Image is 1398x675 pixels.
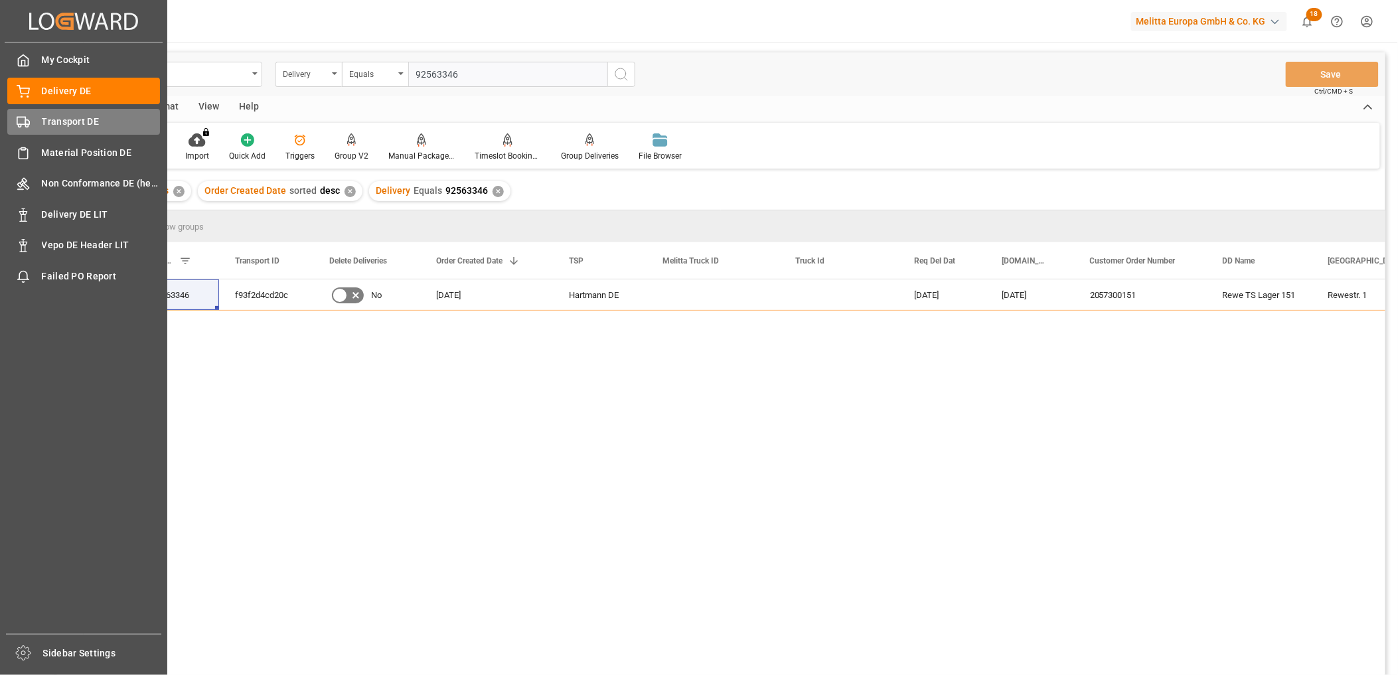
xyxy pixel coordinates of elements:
[569,256,583,265] span: TSP
[1090,256,1176,265] span: Customer Order Number
[320,185,340,196] span: desc
[235,256,279,265] span: Transport ID
[7,263,160,289] a: Failed PO Report
[1131,12,1287,31] div: Melitta Europa GmbH & Co. KG
[7,78,160,104] a: Delivery DE
[43,646,162,660] span: Sidebar Settings
[561,150,619,162] div: Group Deliveries
[914,256,955,265] span: Req Del Dat
[388,150,455,162] div: Manual Package TypeDetermination
[42,269,161,283] span: Failed PO Report
[229,96,269,119] div: Help
[420,279,553,310] div: [DATE]
[42,115,161,129] span: Transport DE
[173,186,185,197] div: ✕
[219,279,313,310] div: f93f2d4cd20c
[662,256,719,265] span: Melitta Truck ID
[408,62,607,87] input: Type to search
[335,150,368,162] div: Group V2
[1286,62,1379,87] button: Save
[342,62,408,87] button: open menu
[1315,86,1354,96] span: Ctrl/CMD + S
[42,53,161,67] span: My Cockpit
[493,186,504,197] div: ✕
[475,150,541,162] div: Timeslot Booking Report
[553,279,647,310] div: Hartmann DE
[42,84,161,98] span: Delivery DE
[7,201,160,227] a: Delivery DE LIT
[345,186,356,197] div: ✕
[445,185,488,196] span: 92563346
[283,65,328,80] div: Delivery
[136,279,219,310] div: 92563346
[986,279,1074,310] div: [DATE]
[1292,7,1322,37] button: show 18 new notifications
[795,256,824,265] span: Truck Id
[639,150,682,162] div: File Browser
[285,150,315,162] div: Triggers
[414,185,442,196] span: Equals
[7,232,160,258] a: Vepo DE Header LIT
[329,256,387,265] span: Delete Deliveries
[376,185,410,196] span: Delivery
[1207,279,1312,310] div: Rewe TS Lager 151
[7,171,160,196] a: Non Conformance DE (header)
[1306,8,1322,21] span: 18
[898,279,986,310] div: [DATE]
[42,208,161,222] span: Delivery DE LIT
[349,65,394,80] div: Equals
[42,238,161,252] span: Vepo DE Header LIT
[189,96,229,119] div: View
[1074,279,1207,310] div: 2057300151
[289,185,317,196] span: sorted
[7,139,160,165] a: Material Position DE
[204,185,286,196] span: Order Created Date
[1002,256,1046,265] span: [DOMAIN_NAME] Dat
[436,256,503,265] span: Order Created Date
[42,177,161,190] span: Non Conformance DE (header)
[1131,9,1292,34] button: Melitta Europa GmbH & Co. KG
[371,280,382,311] span: No
[1223,256,1255,265] span: DD Name
[7,109,160,135] a: Transport DE
[275,62,342,87] button: open menu
[1322,7,1352,37] button: Help Center
[229,150,266,162] div: Quick Add
[7,47,160,73] a: My Cockpit
[42,146,161,160] span: Material Position DE
[607,62,635,87] button: search button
